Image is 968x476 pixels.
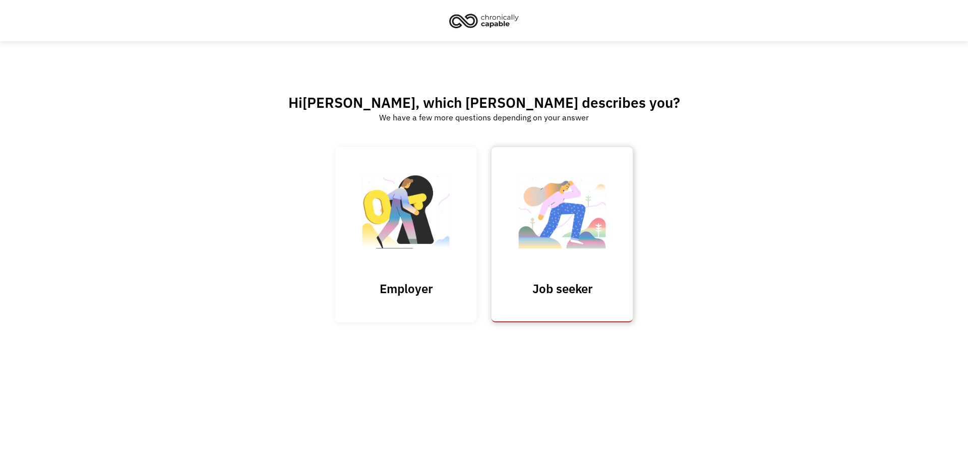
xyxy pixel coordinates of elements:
[302,93,415,112] span: [PERSON_NAME]
[288,94,680,111] h2: Hi , which [PERSON_NAME] describes you?
[492,147,633,322] a: Job seeker
[379,111,589,123] div: We have a few more questions depending on your answer
[512,281,613,296] h3: Job seeker
[446,10,522,32] img: Chronically Capable logo
[335,147,476,322] input: Submit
